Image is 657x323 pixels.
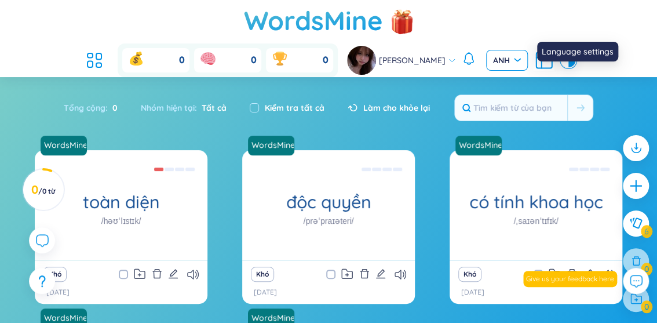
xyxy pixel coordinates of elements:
span: biên tập [583,268,593,279]
a: hình đại diện [347,46,379,75]
font: WordsMine [251,313,295,323]
button: biên tập [168,266,178,282]
button: biên tập [583,266,593,282]
button: Khó [251,267,274,282]
font: WordsMine [244,4,383,37]
span: biên tập [375,268,386,279]
span: xóa bỏ [152,268,162,279]
a: WordsMine [41,136,92,155]
font: [PERSON_NAME] [379,55,446,66]
font: 0 [42,187,46,195]
span: xóa bỏ [567,268,577,279]
button: Khó [43,267,67,282]
font: Khó [463,270,476,278]
font: Làm cho khỏe lại [363,103,430,113]
font: 0 [31,182,38,197]
font: toàn diện [83,191,160,213]
img: hình đại diện [347,46,376,75]
img: flashSalesIcon.a7f4f837.png [390,3,414,38]
font: từ [48,187,55,195]
font: Tất cả [202,103,227,113]
font: có tính khoa học [469,191,603,213]
font: / [38,187,42,195]
font: WordsMine [44,313,87,323]
button: biên tập [375,266,386,282]
span: xóa bỏ [359,268,370,279]
a: WordsMine [455,136,506,155]
font: 0 [251,54,257,67]
font: WordsMine [251,140,295,150]
div: Language settings [537,42,618,61]
font: : [105,103,108,113]
font: Kiểm tra tất cả [265,103,324,113]
span: biên tập [168,268,178,279]
font: [DATE] [254,288,277,296]
font: /prəˈpraɪəteri/ [304,216,354,226]
a: WordsMine [248,136,299,155]
input: Tìm kiếm từ của bạn [455,95,567,121]
font: Tổng cộng [64,103,105,113]
font: /həʊˈlɪstɪk/ [101,216,141,226]
span: ANH [493,55,521,66]
font: Nhóm hiện tại [141,103,195,113]
button: xóa bỏ [359,266,370,282]
font: WordsMine [459,140,502,150]
font: 0 [179,54,185,67]
font: độc quyền [286,191,371,213]
font: [DATE] [461,288,484,296]
font: 0 [323,54,329,67]
font: WordsMine [44,140,87,150]
font: ANH [493,55,510,66]
font: Khó [49,270,61,278]
font: Khó [256,270,269,278]
font: : [195,103,197,113]
button: Khó [458,267,481,282]
span: cộng thêm [629,179,643,193]
button: xóa bỏ [567,266,577,282]
font: /ˌsaɪənˈtɪfɪk/ [513,216,558,226]
font: 0 [112,103,118,113]
button: xóa bỏ [152,266,162,282]
font: [DATE] [46,288,70,296]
